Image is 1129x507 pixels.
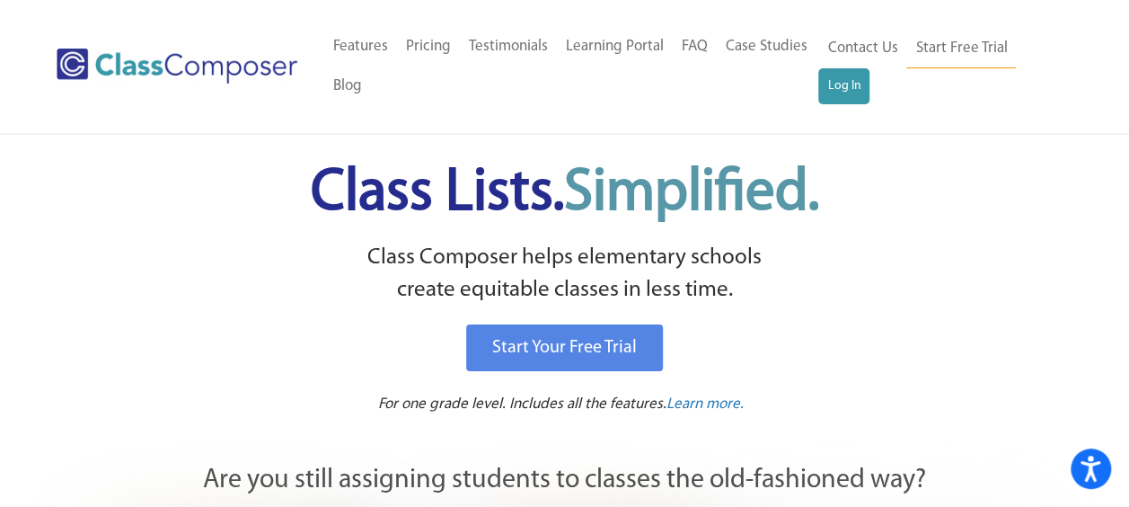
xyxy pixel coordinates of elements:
[324,67,371,106] a: Blog
[324,27,397,67] a: Features
[104,242,1026,307] p: Class Composer helps elementary schools create equitable classes in less time.
[397,27,460,67] a: Pricing
[324,27,819,106] nav: Header Menu
[673,27,717,67] a: FAQ
[378,396,666,412] span: For one grade level. Includes all the features.
[57,49,297,84] img: Class Composer
[818,68,869,104] a: Log In
[906,29,1016,69] a: Start Free Trial
[311,165,819,223] span: Class Lists.
[666,396,744,412] span: Learn more.
[460,27,557,67] a: Testimonials
[818,29,1059,104] nav: Header Menu
[466,325,663,371] a: Start Your Free Trial
[666,394,744,416] a: Learn more.
[717,27,816,67] a: Case Studies
[492,339,637,357] span: Start Your Free Trial
[557,27,673,67] a: Learning Portal
[564,165,819,223] span: Simplified.
[107,461,1023,501] p: Are you still assigning students to classes the old-fashioned way?
[818,29,906,68] a: Contact Us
